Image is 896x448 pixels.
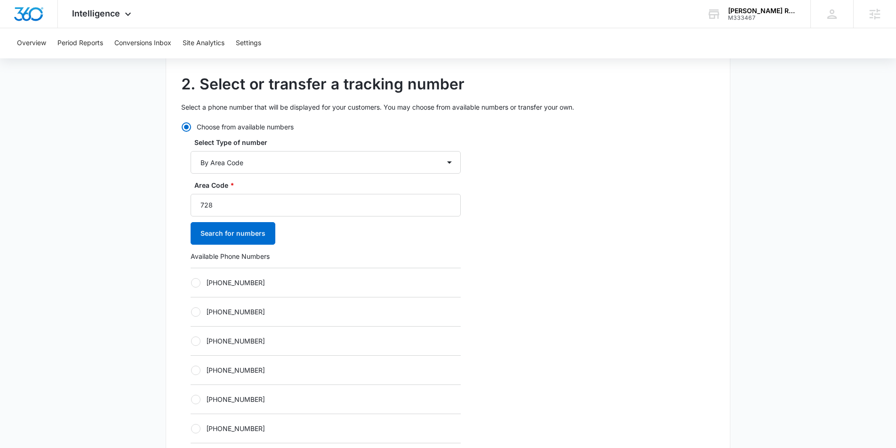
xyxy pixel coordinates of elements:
[728,7,797,15] div: account name
[194,137,464,147] label: Select Type of number
[181,122,461,132] label: Choose from available numbers
[181,102,715,112] p: Select a phone number that will be displayed for your customers. You may choose from available nu...
[191,278,461,288] label: [PHONE_NUMBER]
[191,222,275,245] button: Search for numbers
[191,394,461,404] label: [PHONE_NUMBER]
[17,28,46,58] button: Overview
[181,73,715,96] h2: 2. Select or transfer a tracking number
[191,307,461,317] label: [PHONE_NUMBER]
[191,251,461,261] p: Available Phone Numbers
[236,28,261,58] button: Settings
[57,28,103,58] button: Period Reports
[191,365,461,375] label: [PHONE_NUMBER]
[114,28,171,58] button: Conversions Inbox
[191,424,461,433] label: [PHONE_NUMBER]
[183,28,224,58] button: Site Analytics
[191,336,461,346] label: [PHONE_NUMBER]
[72,8,120,18] span: Intelligence
[194,180,464,190] label: Area Code
[728,15,797,21] div: account id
